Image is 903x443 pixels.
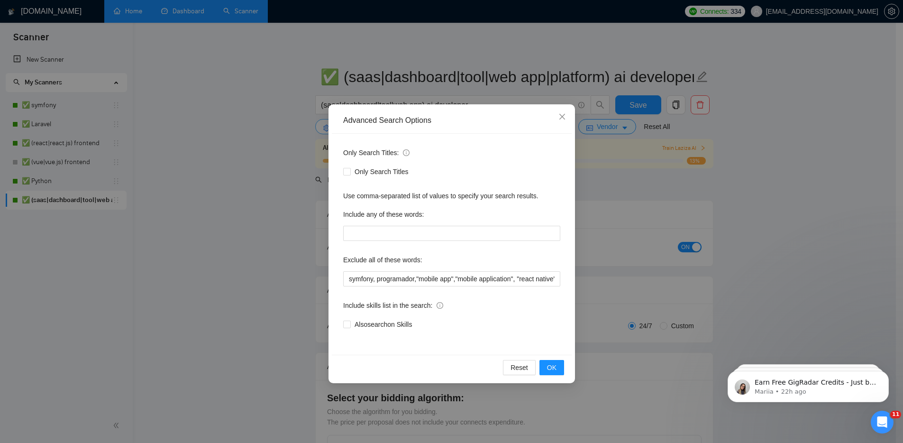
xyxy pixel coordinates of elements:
[343,207,424,222] label: Include any of these words:
[351,166,412,177] span: Only Search Titles
[343,252,422,268] label: Exclude all of these words:
[437,302,443,309] span: info-circle
[713,351,903,417] iframe: Intercom notifications message
[343,148,410,158] span: Only Search Titles:
[503,360,536,375] button: Reset
[343,191,560,201] div: Use comma-separated list of values to specify your search results.
[403,149,410,156] span: info-circle
[890,411,901,418] span: 11
[871,411,894,434] iframe: Intercom live chat
[539,360,564,375] button: OK
[351,319,416,330] span: Also search on Skills
[343,115,560,126] div: Advanced Search Options
[511,362,528,373] span: Reset
[549,104,575,130] button: Close
[343,300,443,311] span: Include skills list in the search:
[547,362,556,373] span: OK
[558,113,566,120] span: close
